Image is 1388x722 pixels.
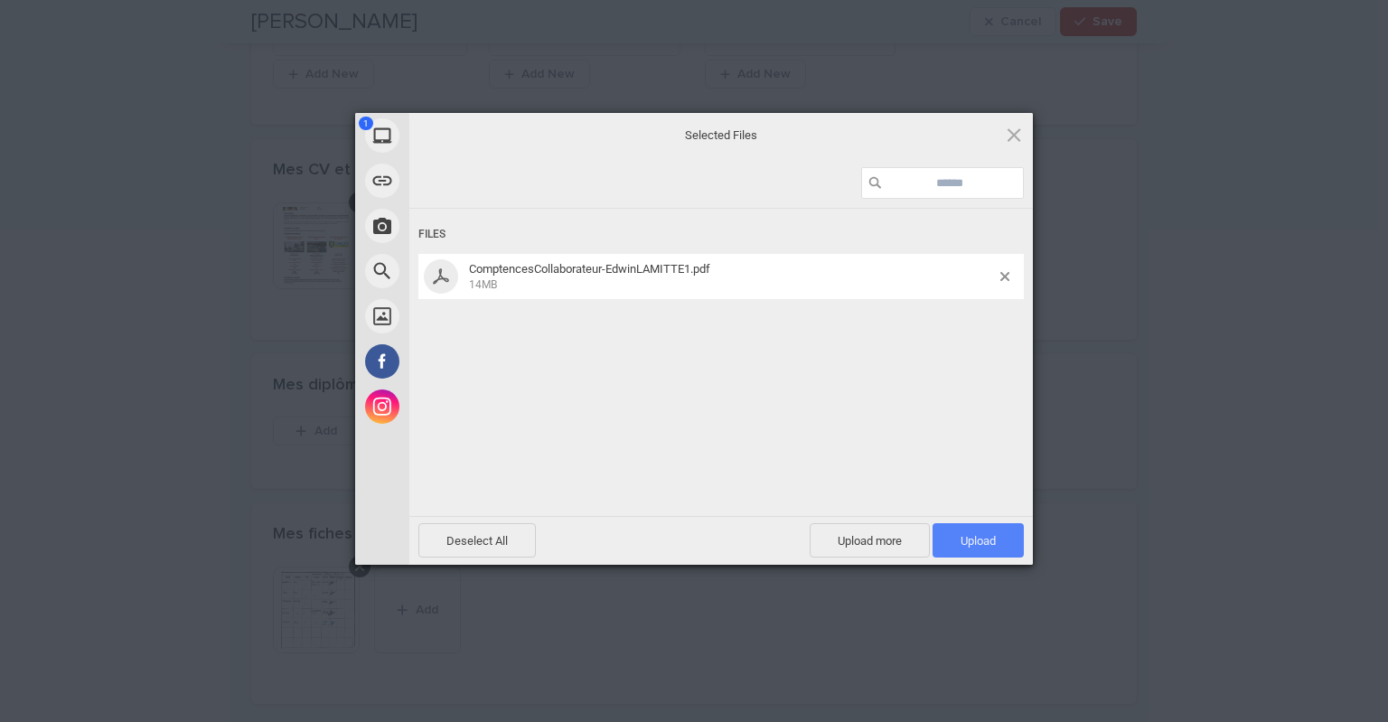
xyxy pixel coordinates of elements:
[355,339,572,384] div: Facebook
[355,294,572,339] div: Unsplash
[961,534,996,548] span: Upload
[355,384,572,429] div: Instagram
[418,218,1024,251] div: Files
[464,262,1000,292] span: ComptencesCollaborateur-EdwinLAMITTE1.pdf
[810,523,930,558] span: Upload more
[1004,125,1024,145] span: Click here or hit ESC to close picker
[359,117,373,130] span: 1
[933,523,1024,558] span: Upload
[355,158,572,203] div: Link (URL)
[469,262,710,276] span: ComptencesCollaborateur-EdwinLAMITTE1.pdf
[418,523,536,558] span: Deselect All
[540,127,902,143] span: Selected Files
[469,278,497,291] span: 14MB
[355,113,572,158] div: My Device
[355,248,572,294] div: Web Search
[355,203,572,248] div: Take Photo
